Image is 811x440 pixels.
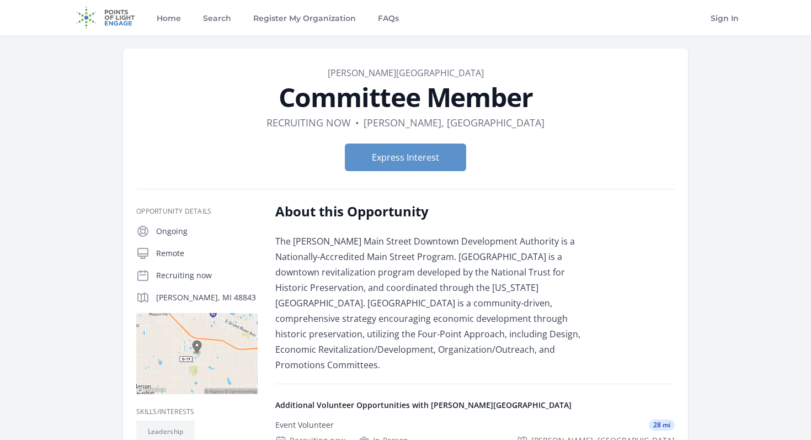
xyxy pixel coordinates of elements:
[156,248,258,259] p: Remote
[156,292,258,303] p: [PERSON_NAME], MI 48843
[275,234,598,373] p: The [PERSON_NAME] Main Street Downtown Development Authority is a Nationally-Accredited Main Stre...
[275,400,675,411] h4: Additional Volunteer Opportunities with [PERSON_NAME][GEOGRAPHIC_DATA]
[266,115,351,130] dd: Recruiting now
[355,115,359,130] div: •
[136,407,258,416] h3: Skills/Interests
[649,420,675,431] span: 28 mi
[156,226,258,237] p: Ongoing
[136,313,258,394] img: Map
[328,67,484,79] a: [PERSON_NAME][GEOGRAPHIC_DATA]
[364,115,545,130] dd: [PERSON_NAME], [GEOGRAPHIC_DATA]
[136,84,675,110] h1: Committee Member
[156,270,258,281] p: Recruiting now
[345,144,466,171] button: Express Interest
[275,420,334,431] div: Event Volunteer
[275,203,598,220] h2: About this Opportunity
[136,207,258,216] h3: Opportunity Details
